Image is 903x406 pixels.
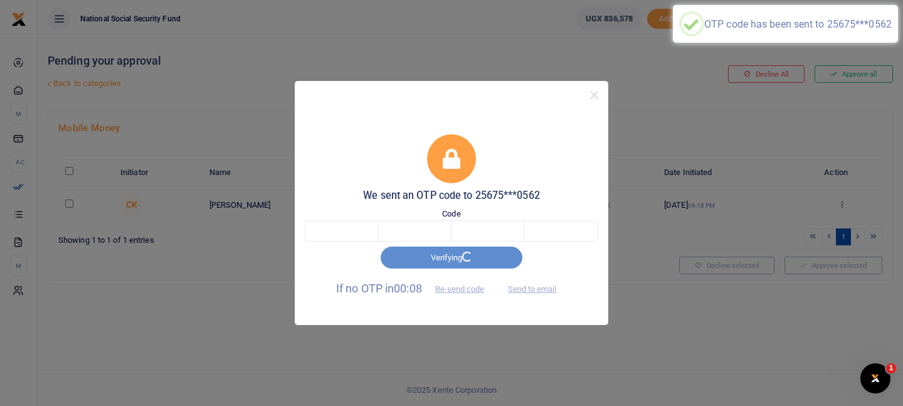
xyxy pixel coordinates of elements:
div: OTP code has been sent to 25675***0562 [704,18,892,30]
h5: We sent an OTP code to 25675***0562 [305,190,598,202]
span: 1 [886,363,896,373]
span: If no OTP in [336,282,495,295]
button: Close [585,86,603,104]
span: 00:08 [394,282,422,295]
iframe: Intercom live chat [860,363,890,393]
label: Code [442,208,460,220]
